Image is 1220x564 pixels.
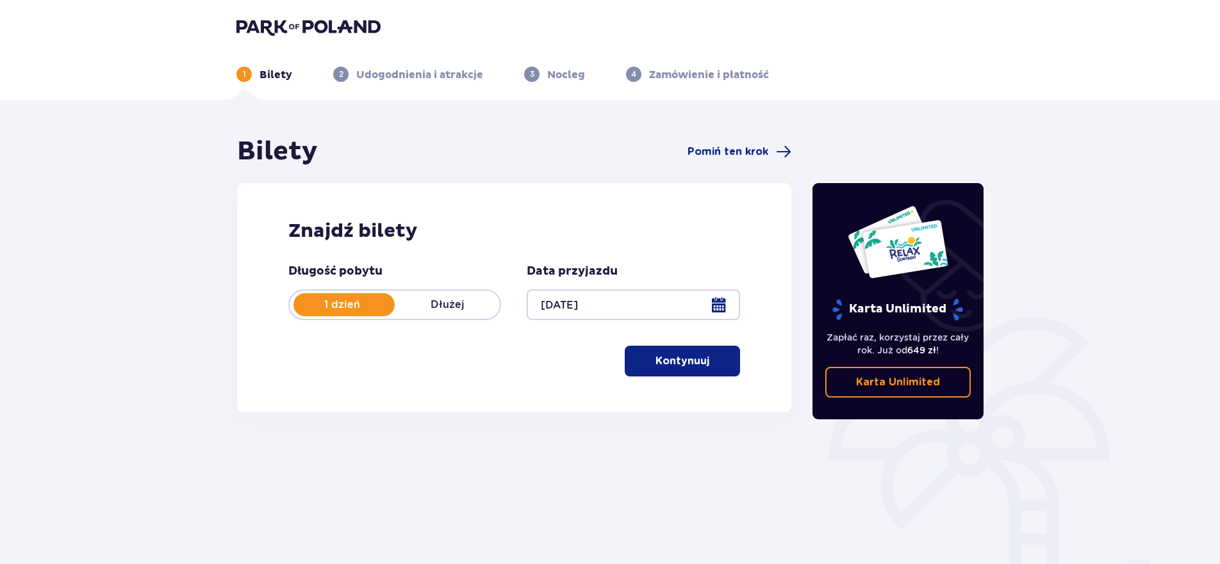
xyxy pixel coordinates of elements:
[288,264,383,279] p: Długość pobytu
[290,298,395,312] p: 1 dzień
[339,68,343,80] p: 2
[236,67,292,82] div: 1Bilety
[527,264,618,279] p: Data przyjazdu
[831,298,964,321] p: Karta Unlimited
[649,68,769,82] p: Zamówienie i płatność
[236,18,381,36] img: Park of Poland logo
[237,136,318,168] h1: Bilety
[626,67,769,82] div: 4Zamówienie i płatność
[356,68,483,82] p: Udogodnienia i atrakcje
[547,68,585,82] p: Nocleg
[260,68,292,82] p: Bilety
[530,68,534,80] p: 3
[288,219,740,243] h2: Znajdź bilety
[856,375,940,389] p: Karta Unlimited
[655,354,709,368] p: Kontynuuj
[688,144,791,159] a: Pomiń ten krok
[395,298,500,312] p: Dłużej
[243,68,246,80] p: 1
[825,367,971,398] a: Karta Unlimited
[524,67,585,82] div: 3Nocleg
[688,145,768,159] span: Pomiń ten krok
[625,346,740,376] button: Kontynuuj
[907,345,936,355] span: 649 zł
[825,331,971,357] p: Zapłać raz, korzystaj przez cały rok. Już od !
[631,68,636,80] p: 4
[847,205,949,279] img: Dwie karty całoroczne do Suntago z napisem 'UNLIMITED RELAX', na białym tle z tropikalnymi liśćmi...
[333,67,483,82] div: 2Udogodnienia i atrakcje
